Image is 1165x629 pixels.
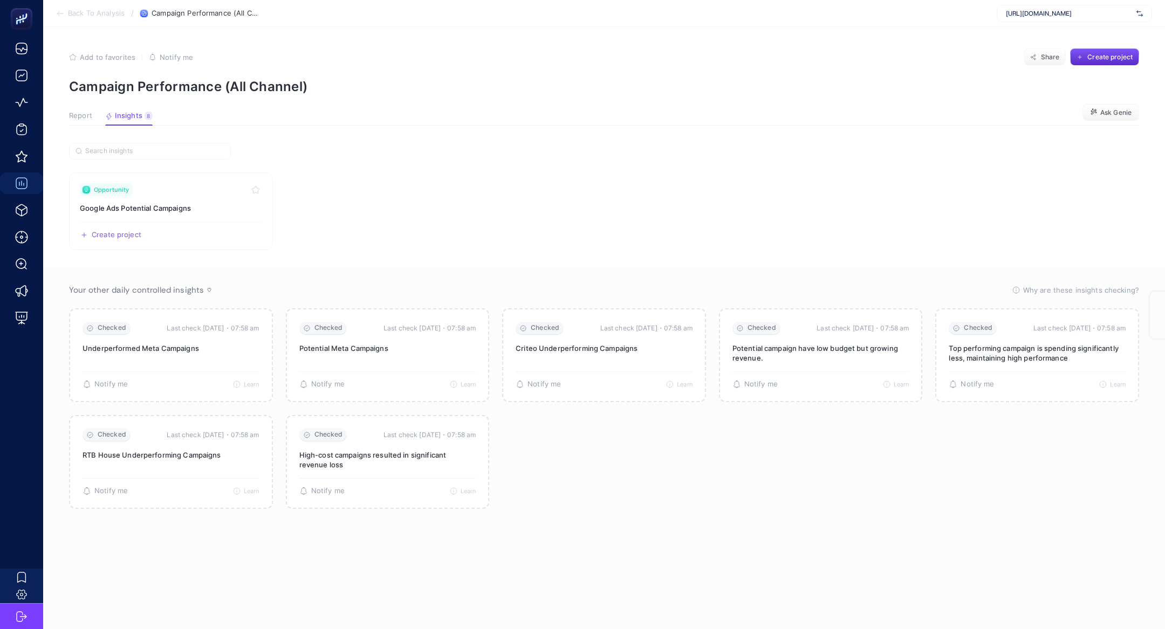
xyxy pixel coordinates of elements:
span: Checked [748,324,776,332]
button: Learn [666,381,693,388]
button: Notify me [299,487,345,495]
a: View insight titled [69,172,273,250]
span: Add to favorites [80,53,135,61]
p: Potential Meta Campaigns [299,343,476,353]
button: Learn [233,381,259,388]
time: Last check [DATE]・07:58 am [1033,323,1126,334]
span: Notify me [94,487,128,495]
button: Notify me [83,487,128,495]
time: Last check [DATE]・07:58 am [383,430,476,440]
span: Learn [461,381,476,388]
span: Notify me [311,487,345,495]
time: Last check [DATE]・07:58 am [383,323,476,334]
span: Share [1041,53,1060,61]
span: Learn [894,381,909,388]
span: Create project [1087,53,1133,61]
section: Passive Insight Packages [69,308,1139,509]
span: Checked [314,324,343,332]
span: Notify me [160,53,193,61]
span: Learn [244,381,259,388]
button: Notify me [83,380,128,389]
time: Last check [DATE]・07:58 am [600,323,693,334]
section: Insight Packages [69,172,1139,250]
button: Learn [883,381,909,388]
span: Your other daily controlled insights [69,285,204,295]
span: Checked [314,431,343,439]
time: Last check [DATE]・07:58 am [167,323,259,334]
p: High-cost campaigns resulted in significant revenue loss [299,450,476,469]
time: Last check [DATE]・07:58 am [817,323,909,334]
img: svg%3e [1136,8,1143,19]
span: Checked [98,431,126,439]
button: Learn [450,487,476,495]
span: Opportunity [94,185,129,194]
span: Notify me [744,380,778,389]
span: Ask Genie [1100,108,1132,117]
span: Learn [461,487,476,495]
button: Learn [450,381,476,388]
span: Learn [1110,381,1126,388]
span: Insights [115,112,142,120]
span: Checked [98,324,126,332]
span: Notify me [961,380,994,389]
button: Ask Genie [1082,104,1139,121]
button: Notify me [299,380,345,389]
p: RTB House Underperforming Campaigns [83,450,259,460]
span: Create project [92,231,141,239]
span: Notify me [311,380,345,389]
span: Learn [677,381,693,388]
div: 8 [145,112,153,120]
p: Underperformed Meta Campaigns [83,343,259,353]
button: Learn [233,487,259,495]
h3: Insight title [80,203,262,213]
p: Campaign Performance (All Channel) [69,79,1139,94]
time: Last check [DATE]・07:58 am [167,430,259,440]
span: Checked [531,324,559,332]
p: Top performing campaign is spending significantly less, maintaining high performance [949,343,1126,363]
button: Notify me [149,53,193,61]
button: Share [1024,49,1066,66]
span: Notify me [527,380,561,389]
button: Notify me [949,380,994,389]
span: Learn [244,487,259,495]
span: Back To Analysis [68,9,125,18]
span: / [131,9,134,17]
button: Create project [1070,49,1139,66]
button: Notify me [516,380,561,389]
span: Why are these insights checking? [1023,285,1139,295]
button: Learn [1099,381,1126,388]
button: Create a new project based on this insight [80,231,141,239]
p: Potential campaign have low budget but growing revenue. [732,343,909,363]
span: Campaign Performance (All Channel) [152,9,259,18]
button: Add to favorites [69,53,135,61]
input: Search [85,147,224,155]
span: Notify me [94,380,128,389]
span: Report [69,112,92,120]
span: Checked [964,324,992,332]
span: [URL][DOMAIN_NAME] [1006,9,1132,18]
button: Toggle favorite [249,183,262,196]
button: Notify me [732,380,778,389]
p: Criteo Underperforming Campaigns [516,343,693,353]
